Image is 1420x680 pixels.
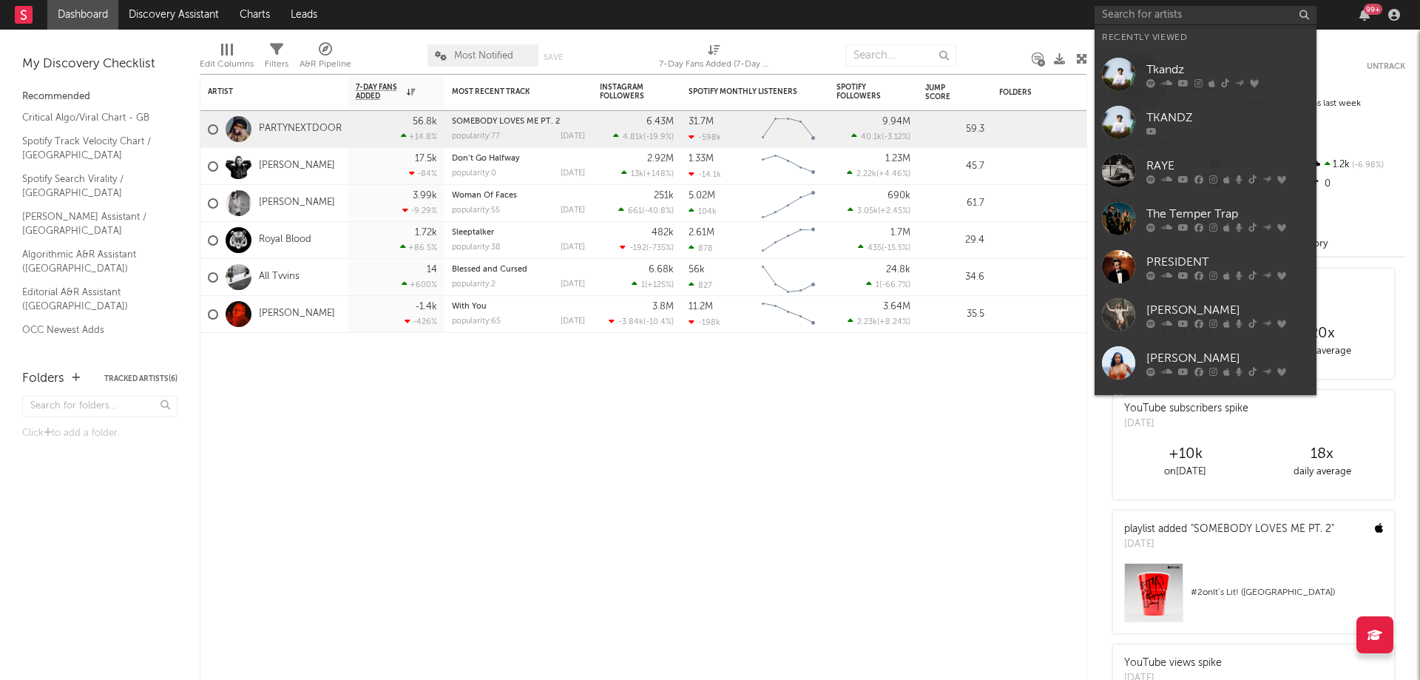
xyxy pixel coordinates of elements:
div: [DATE] [561,169,585,178]
div: 6.43M [646,117,674,127]
a: OCC Newest Adds [22,322,163,338]
span: Most Notified [454,51,513,61]
div: Don’t Go Halfway [452,155,585,163]
div: RAYE [1146,157,1309,175]
div: [DATE] [1124,537,1334,552]
span: 13k [631,170,643,178]
div: 7-Day Fans Added (7-Day Fans Added) [659,37,770,80]
div: ( ) [618,206,674,215]
div: popularity: 77 [452,132,500,141]
a: Blessed and Cursed [452,266,527,274]
div: 20 x [1254,325,1390,343]
a: PARTYNEXTDOOR [259,123,342,135]
div: 0 [1307,175,1405,194]
div: [DATE] [561,206,585,215]
svg: Chart title [755,222,822,259]
span: 2.22k [856,170,876,178]
a: With You [452,303,487,311]
a: [PERSON_NAME] [259,308,335,320]
div: ( ) [866,280,910,289]
div: -598k [689,132,721,142]
div: 2.61M [689,228,714,238]
span: +148 % [646,170,672,178]
svg: Chart title [755,111,822,148]
span: 3.05k [857,207,878,215]
div: Recently Viewed [1102,29,1309,47]
a: SOMEBODY LOVES ME PT. 2 [452,118,560,126]
div: on [DATE] [1117,463,1254,481]
div: ( ) [858,243,910,252]
div: A&R Pipeline [300,55,351,73]
div: popularity: 38 [452,243,501,252]
div: Folders [999,88,1110,97]
span: -15.5 % [884,244,908,252]
span: -66.7 % [882,281,908,289]
input: Search for artists [1095,6,1316,24]
div: -9.29 % [402,206,437,215]
div: daily average [1254,463,1390,481]
span: -192 [629,244,646,252]
div: Edit Columns [200,37,254,80]
a: Editorial A&R Assistant ([GEOGRAPHIC_DATA]) [22,284,163,314]
svg: Chart title [755,185,822,222]
button: Tracked Artists(6) [104,375,177,383]
a: [PERSON_NAME] [259,160,335,172]
div: Recommended [22,88,177,106]
a: Algorithmic A&R Assistant ([GEOGRAPHIC_DATA]) [22,246,163,277]
div: 6.68k [649,265,674,275]
div: -84 % [409,169,437,178]
div: 3.8M [652,302,674,312]
div: Filters [265,55,288,73]
div: +14.8 % [401,132,437,141]
div: 35.5 [925,306,984,323]
div: popularity: 0 [452,169,496,178]
div: +10k [1117,445,1254,463]
div: # 2 on It’s Lit! ([GEOGRAPHIC_DATA]) [1191,584,1383,602]
a: TKANDZ [1095,98,1316,147]
div: 1.7M [890,228,910,238]
div: 18 x [1254,445,1390,463]
div: Edit Columns [200,55,254,73]
div: YouTube subscribers spike [1124,401,1248,417]
div: [DATE] [561,317,585,326]
div: ( ) [620,243,674,252]
div: Folders [22,370,64,388]
span: +4.46 % [879,170,908,178]
div: [PERSON_NAME] [1146,301,1309,319]
div: 251k [654,191,674,201]
div: [DATE] [561,243,585,252]
a: Spotify Search Virality / [GEOGRAPHIC_DATA] [22,171,163,201]
div: 878 [689,243,713,253]
div: Spotify Monthly Listeners [689,87,799,96]
div: Tkandz [1146,61,1309,78]
div: ( ) [621,169,674,178]
div: 1.23M [885,154,910,164]
a: [PERSON_NAME] Assistant / [GEOGRAPHIC_DATA] [22,209,163,239]
div: ( ) [632,280,674,289]
a: RAYE [1095,147,1316,195]
div: 61.7 [925,195,984,212]
a: #2onIt’s Lit! ([GEOGRAPHIC_DATA]) [1113,563,1394,633]
span: 2.23k [857,318,877,326]
div: 99 + [1364,4,1382,15]
input: Search for folders... [22,396,177,417]
div: -198k [689,317,720,327]
span: 40.1k [861,133,882,141]
button: Save [544,53,563,61]
div: 45.7 [925,158,984,175]
span: -10.4 % [646,318,672,326]
a: [PERSON_NAME] [259,197,335,209]
div: popularity: 65 [452,317,501,326]
div: Blessed and Cursed [452,266,585,274]
div: A&R Pipeline [300,37,351,80]
svg: Chart title [755,259,822,296]
a: Critical Algo/Viral Chart - GB [22,110,163,126]
div: My Discovery Checklist [22,55,177,73]
span: +2.45 % [880,207,908,215]
div: -14.1k [689,169,721,179]
div: 17.5k [415,154,437,164]
div: 3.99k [413,191,437,201]
div: 1.72k [415,228,437,238]
div: 7-Day Fans Added (7-Day Fans Added) [659,55,770,73]
div: Jump Score [925,84,962,101]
